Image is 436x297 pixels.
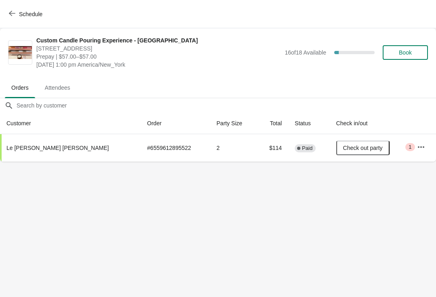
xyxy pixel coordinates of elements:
[4,7,49,21] button: Schedule
[383,45,428,60] button: Book
[302,145,312,152] span: Paid
[210,113,257,134] th: Party Size
[140,134,210,162] td: # 6559612895522
[210,134,257,162] td: 2
[409,144,411,150] span: 1
[285,49,326,56] span: 16 of 18 Available
[16,98,436,113] input: Search by customer
[330,113,411,134] th: Check in/out
[36,53,281,61] span: Prepay | $57.00–$57.00
[399,49,412,56] span: Book
[257,134,288,162] td: $114
[336,141,390,155] button: Check out party
[343,145,383,151] span: Check out party
[19,11,42,17] span: Schedule
[288,113,329,134] th: Status
[6,145,109,151] span: Le [PERSON_NAME] [PERSON_NAME]
[8,46,32,59] img: Custom Candle Pouring Experience - Fort Lauderdale
[38,80,77,95] span: Attendees
[36,36,281,44] span: Custom Candle Pouring Experience - [GEOGRAPHIC_DATA]
[36,61,281,69] span: [DATE] 1:00 pm America/New_York
[257,113,288,134] th: Total
[140,113,210,134] th: Order
[36,44,281,53] span: [STREET_ADDRESS]
[5,80,35,95] span: Orders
